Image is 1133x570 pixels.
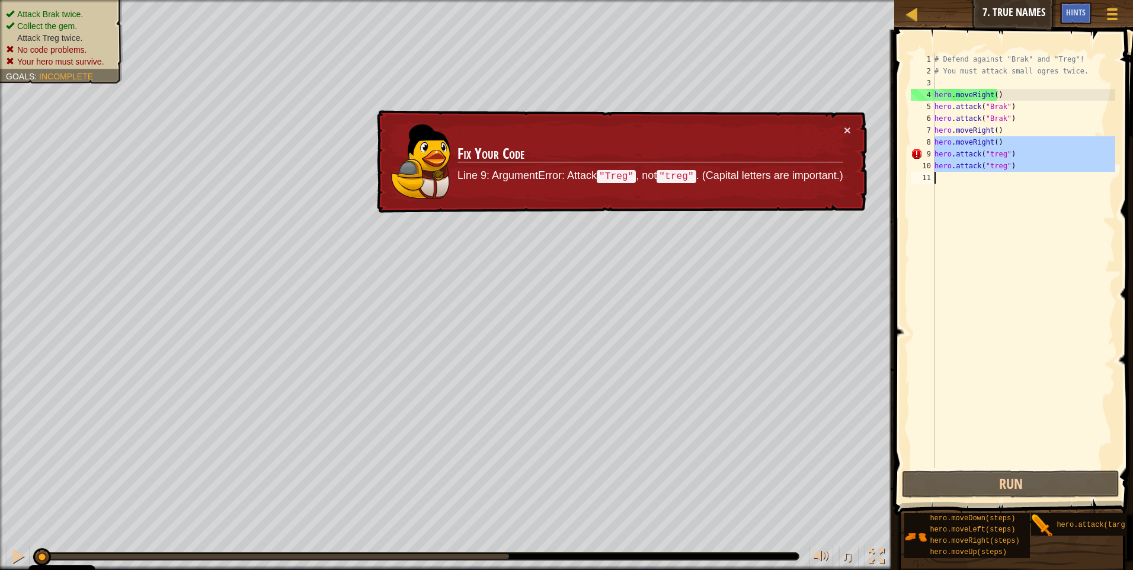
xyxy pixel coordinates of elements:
span: No code problems. [17,45,87,55]
button: Toggle fullscreen [865,546,888,570]
code: "treg" [657,170,696,183]
p: Line 9: ArgumentError: Attack , not . (Capital letters are important.) [457,167,843,185]
img: portrait.png [904,526,927,548]
button: Run [902,470,1119,498]
span: Collect the gem. [17,21,77,31]
li: Attack Brak twice. [6,8,114,20]
button: Show game menu [1097,2,1127,30]
div: 9 [911,148,934,160]
button: × [844,125,851,137]
span: hero.moveUp(steps) [930,548,1007,556]
div: 5 [911,101,934,113]
div: 3 [911,77,934,89]
div: 2 [911,65,934,77]
div: 7 [911,124,934,136]
div: 8 [911,136,934,148]
div: 11 [911,172,934,184]
div: 1 [911,53,934,65]
span: ♫ [841,547,853,565]
code: "Treg" [597,170,636,183]
li: Attack Treg twice. [6,32,114,44]
h3: Fix Your Code [457,145,843,164]
span: Hints [1066,7,1086,18]
span: Incomplete [39,72,93,81]
span: Goals [6,72,34,81]
span: Your hero must survive. [17,57,104,66]
span: Attack Brak twice. [17,9,83,19]
span: : [34,72,39,81]
span: hero.moveLeft(steps) [930,526,1015,534]
img: duck_ida.png [391,123,451,198]
li: Collect the gem. [6,20,114,32]
div: 4 [911,89,934,101]
button: ♫ [839,546,859,570]
img: portrait.png [1031,514,1054,537]
button: Ctrl + P: Pause [6,546,30,570]
span: Attack Treg twice. [17,33,82,43]
div: 6 [911,113,934,124]
span: hero.moveDown(steps) [930,514,1015,523]
span: hero.moveRight(steps) [930,537,1019,545]
li: No code problems. [6,44,114,56]
li: Your hero must survive. [6,56,114,68]
div: 10 [911,160,934,172]
button: Adjust volume [809,546,833,570]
